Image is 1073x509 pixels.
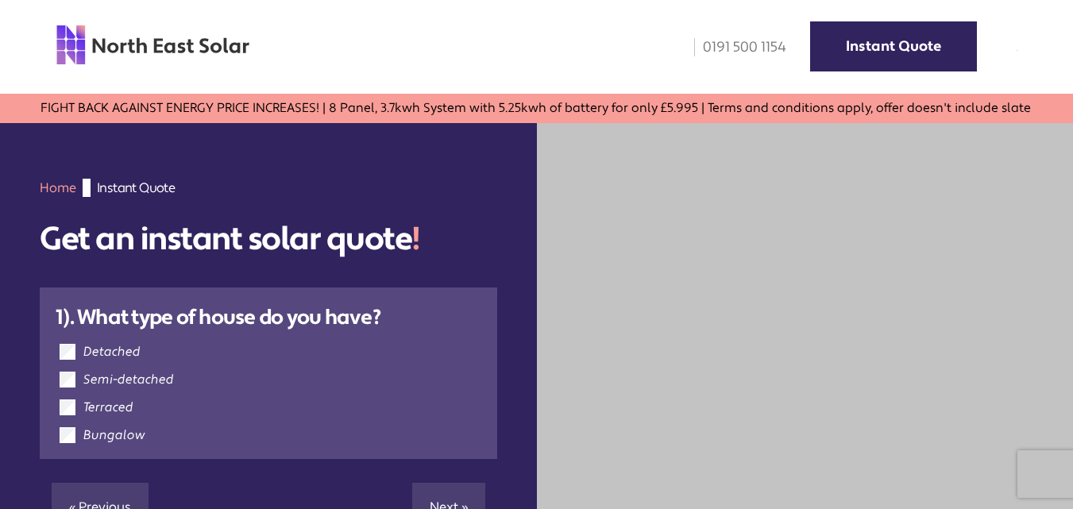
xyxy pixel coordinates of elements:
[56,304,380,331] strong: 1). What type of house do you have?
[56,24,250,66] img: north east solar logo
[97,179,175,197] span: Instant Quote
[83,399,133,415] label: Terraced
[411,219,420,260] span: !
[694,38,695,56] img: phone icon
[83,179,91,197] img: gif;base64,R0lGODdhAQABAPAAAMPDwwAAACwAAAAAAQABAAACAkQBADs=
[810,21,977,71] a: Instant Quote
[40,221,497,260] h1: Get an instant solar quote
[1017,50,1017,51] img: menu icon
[83,372,174,388] label: Semi-detached
[83,344,141,360] label: Detached
[683,38,786,56] a: 0191 500 1154
[40,179,76,196] a: Home
[83,427,145,443] label: Bungalow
